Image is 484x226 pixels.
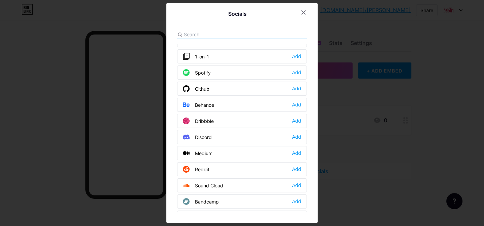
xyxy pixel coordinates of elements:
input: Search [184,31,258,38]
div: Medium [183,150,212,156]
div: Spotify [183,69,211,76]
div: Add [292,53,301,60]
div: Discord [183,134,212,140]
div: Sound Cloud [183,182,223,189]
div: Bandcamp [183,198,219,205]
div: 1-on-1 [183,53,209,60]
div: Add [292,198,301,205]
div: Add [292,85,301,92]
div: Reddit [183,166,209,173]
div: Dribbble [183,118,214,124]
div: Add [292,150,301,156]
div: Github [183,85,209,92]
div: Behance [183,101,214,108]
div: Socials [228,10,247,18]
div: Add [292,101,301,108]
div: Add [292,166,301,173]
div: Add [292,182,301,189]
div: Add [292,118,301,124]
div: Add [292,134,301,140]
div: Add [292,69,301,76]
